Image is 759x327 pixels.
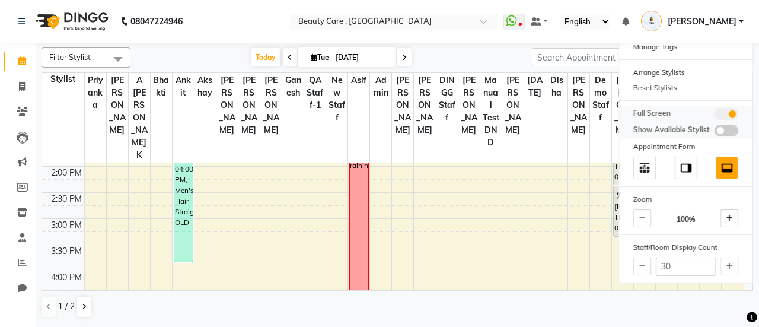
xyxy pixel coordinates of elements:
input: 2025-09-02 [332,49,391,66]
img: Daniel [641,11,662,31]
div: 3:30 PM [49,245,84,258]
img: logo [30,5,111,38]
span: [PERSON_NAME] [414,73,435,138]
span: [PERSON_NAME] [260,73,282,138]
div: 2:00 PM [49,167,84,179]
div: Appointment Form [619,139,752,154]
span: [PERSON_NAME] [502,73,524,138]
span: QA Staff-1 [304,73,326,113]
span: 1 / 2 [58,300,75,313]
div: 3:00 PM [49,219,84,231]
span: [PERSON_NAME] [458,73,480,138]
img: dock_bottom.svg [720,161,734,174]
span: Full Screen [633,108,671,120]
div: [PERSON_NAME], TK03, 02:30 PM-03:30 PM, Lotus Facial [614,186,632,236]
div: Zoom [619,192,752,207]
span: Ankit [173,73,194,100]
div: Manage Tags [619,39,752,55]
span: Today [251,48,280,66]
div: [PERSON_NAME], TK04, 01:00 PM-04:00 PM, Men's Hair Straightening OLD [174,109,193,262]
input: Search Appointment [532,48,636,66]
div: Arrange Stylists [619,65,752,80]
span: [PERSON_NAME] [216,73,238,138]
span: Tue [308,53,332,62]
span: Akshay [194,73,216,100]
span: Priyanka [85,73,106,113]
span: Manual Test DND [480,73,502,150]
span: 100% [677,214,696,225]
span: [PERSON_NAME] [668,15,736,28]
span: DINGG Staff [436,73,458,125]
span: asif [348,73,369,88]
div: Stylist [42,73,84,85]
span: [PERSON_NAME] [612,73,633,138]
div: 2:30 PM [49,193,84,205]
span: Admin [370,73,391,100]
div: Reset Stylists [619,80,752,96]
span: Demo staff [590,73,611,125]
div: 4:00 PM [49,271,84,284]
span: [DATE] [524,73,546,100]
b: 08047224946 [130,5,183,38]
span: A [PERSON_NAME] K [129,73,150,163]
span: [PERSON_NAME] [238,73,260,138]
img: dock_right.svg [680,161,693,174]
div: Staff/Room Display Count [619,240,752,255]
span: [PERSON_NAME] [107,73,128,138]
span: Bhakti [151,73,172,100]
span: Show Available Stylist [633,125,710,136]
span: Ganesh [282,73,304,100]
span: new staff [326,73,347,125]
span: [PERSON_NAME] [392,73,413,138]
img: table_move_above.svg [638,161,651,174]
span: Filter Stylist [49,52,91,62]
span: Disha [546,73,567,100]
span: [PERSON_NAME] [568,73,589,138]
